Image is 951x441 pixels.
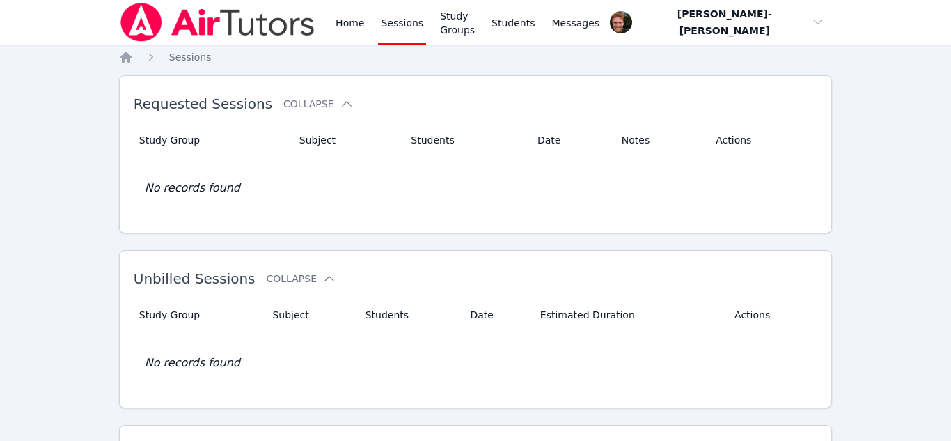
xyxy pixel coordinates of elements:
[402,123,529,157] th: Students
[613,123,707,157] th: Notes
[283,97,353,111] button: Collapse
[291,123,403,157] th: Subject
[134,95,272,112] span: Requested Sessions
[267,272,336,286] button: Collapse
[169,50,212,64] a: Sessions
[357,298,462,332] th: Students
[134,157,818,219] td: No records found
[264,298,356,332] th: Subject
[552,16,600,30] span: Messages
[134,123,291,157] th: Study Group
[462,298,531,332] th: Date
[726,298,817,332] th: Actions
[169,52,212,63] span: Sessions
[532,298,726,332] th: Estimated Duration
[707,123,817,157] th: Actions
[119,3,316,42] img: Air Tutors
[119,50,833,64] nav: Breadcrumb
[529,123,613,157] th: Date
[134,270,256,287] span: Unbilled Sessions
[134,332,818,394] td: No records found
[134,298,265,332] th: Study Group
